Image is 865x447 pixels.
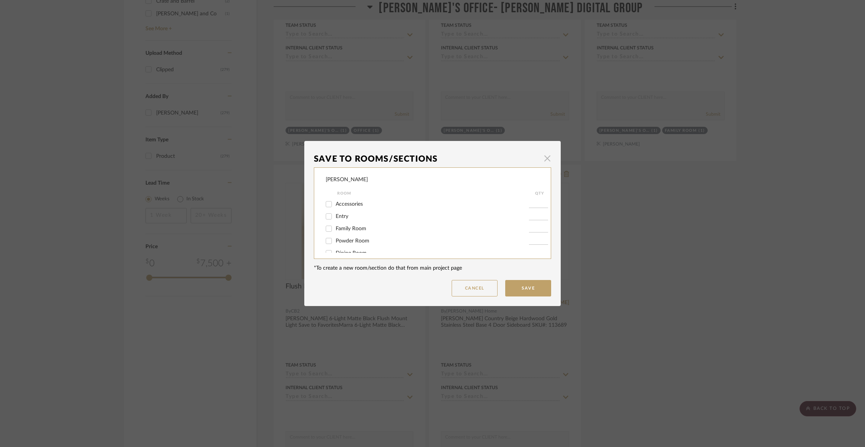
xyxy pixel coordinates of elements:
[336,226,366,231] span: Family Room
[336,214,348,219] span: Entry
[337,189,529,198] div: Room
[336,238,369,244] span: Powder Room
[336,201,363,207] span: Accessories
[505,280,551,296] button: Save
[336,251,367,256] span: Dining Room
[326,176,368,184] div: [PERSON_NAME]
[314,151,540,167] div: Save To Rooms/Sections
[314,264,551,272] div: *To create a new room/section do that from main project page
[540,151,555,166] button: Close
[529,189,550,198] div: QTY
[452,280,498,296] button: Cancel
[314,151,551,167] dialog-header: Save To Rooms/Sections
